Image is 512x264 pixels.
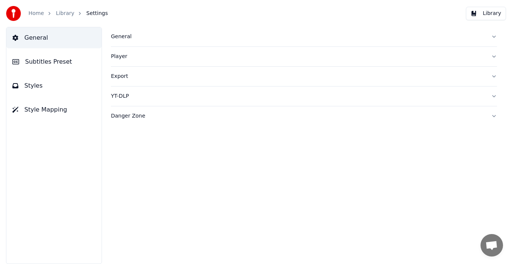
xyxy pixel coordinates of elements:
button: Style Mapping [6,99,102,120]
button: General [6,27,102,48]
nav: breadcrumb [28,10,108,17]
div: Export [111,73,485,80]
button: YT-DLP [111,87,497,106]
span: Styles [24,81,43,90]
span: Settings [86,10,108,17]
button: Player [111,47,497,66]
span: General [24,33,48,42]
div: General [111,33,485,40]
a: Home [28,10,44,17]
div: Player [111,53,485,60]
span: Subtitles Preset [25,57,72,66]
div: Danger Zone [111,112,485,120]
div: YT-DLP [111,92,485,100]
button: General [111,27,497,46]
button: Subtitles Preset [6,51,102,72]
button: Library [466,7,506,20]
span: Style Mapping [24,105,67,114]
button: Styles [6,75,102,96]
button: Export [111,67,497,86]
button: Danger Zone [111,106,497,126]
a: Library [56,10,74,17]
img: youka [6,6,21,21]
div: Open chat [481,234,503,257]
